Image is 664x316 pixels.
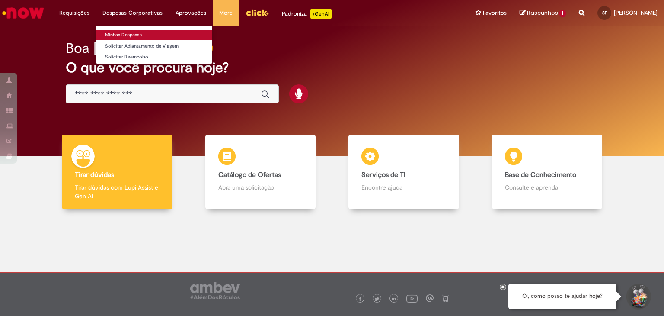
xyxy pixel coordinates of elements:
p: Tirar dúvidas com Lupi Assist e Gen Ai [75,183,160,200]
div: Oi, como posso te ajudar hoje? [508,284,616,309]
b: Tirar dúvidas [75,171,114,179]
span: 1 [559,10,566,17]
span: Aprovações [176,9,206,17]
a: Serviços de TI Encontre ajuda [332,135,476,210]
p: Abra uma solicitação [218,183,303,192]
img: ServiceNow [1,4,45,22]
span: Rascunhos [527,9,558,17]
img: logo_footer_youtube.png [406,293,418,304]
a: Solicitar Adiantamento de Viagem [96,42,212,51]
p: Encontre ajuda [361,183,446,192]
img: logo_footer_ambev_rotulo_gray.png [190,282,240,299]
b: Serviços de TI [361,171,405,179]
p: +GenAi [310,9,332,19]
span: SF [602,10,607,16]
span: Favoritos [483,9,507,17]
a: Rascunhos [520,9,566,17]
h2: Boa [PERSON_NAME] [66,41,201,56]
span: [PERSON_NAME] [614,9,658,16]
a: Tirar dúvidas Tirar dúvidas com Lupi Assist e Gen Ai [45,135,189,210]
img: logo_footer_linkedin.png [392,297,396,302]
button: Iniciar Conversa de Suporte [625,284,651,310]
h2: O que você procura hoje? [66,60,599,75]
b: Base de Conhecimento [505,171,576,179]
span: Despesas Corporativas [102,9,163,17]
img: logo_footer_twitter.png [375,297,379,301]
a: Solicitar Reembolso [96,52,212,62]
b: Catálogo de Ofertas [218,171,281,179]
img: click_logo_yellow_360x200.png [246,6,269,19]
div: Padroniza [282,9,332,19]
span: Requisições [59,9,89,17]
a: Base de Conhecimento Consulte e aprenda [476,135,619,210]
img: logo_footer_workplace.png [426,294,434,302]
p: Consulte e aprenda [505,183,590,192]
ul: Despesas Corporativas [96,26,212,64]
a: Catálogo de Ofertas Abra uma solicitação [189,135,332,210]
a: Minhas Despesas [96,30,212,40]
img: logo_footer_naosei.png [442,294,450,302]
img: logo_footer_facebook.png [358,297,362,301]
span: More [219,9,233,17]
